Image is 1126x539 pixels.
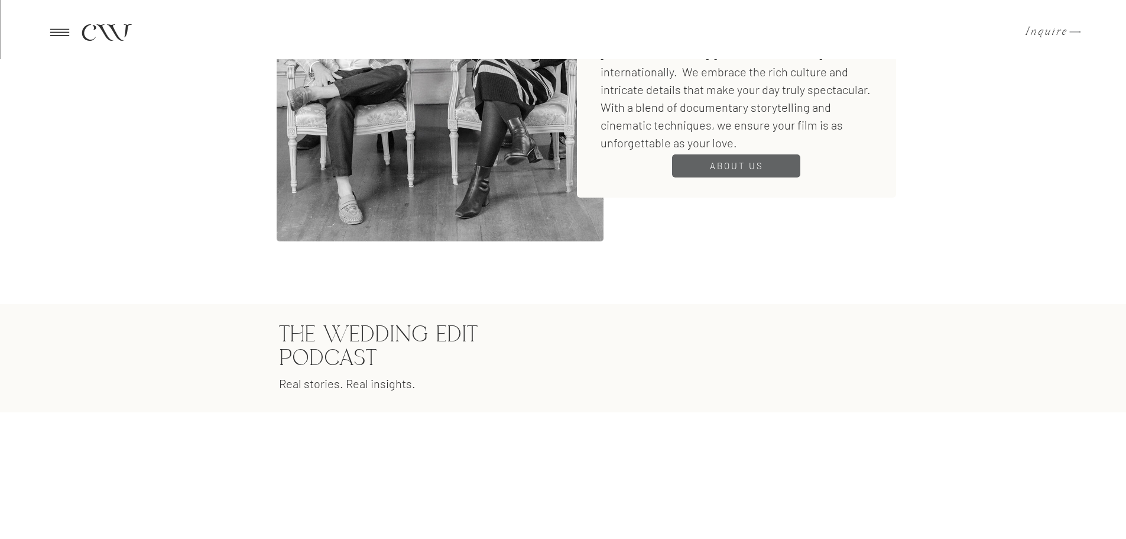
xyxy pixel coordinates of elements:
[704,159,770,173] a: About us
[1026,26,1060,38] a: Inquire
[279,375,512,404] p: Real stories. Real insights.
[279,324,484,375] h1: The Wedding Edit Podcast
[81,21,131,43] a: CW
